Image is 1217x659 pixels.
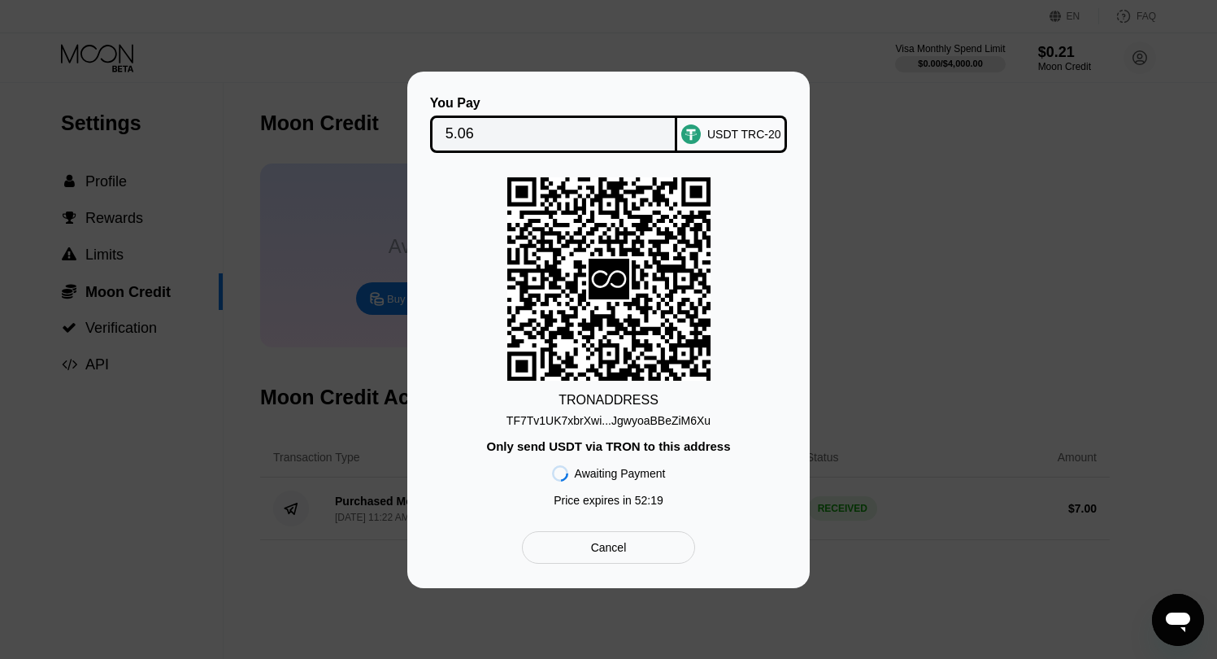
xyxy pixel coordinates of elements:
[707,128,781,141] div: USDT TRC-20
[506,414,711,427] div: TF7Tv1UK7xbrXwi...JgwyoaBBeZiM6Xu
[430,96,678,111] div: You Pay
[575,467,666,480] div: Awaiting Payment
[554,494,663,507] div: Price expires in
[559,393,658,408] div: TRON ADDRESS
[1152,594,1204,646] iframe: Button to launch messaging window
[591,540,627,555] div: Cancel
[635,494,663,507] span: 52 : 19
[506,408,711,427] div: TF7Tv1UK7xbrXwi...JgwyoaBBeZiM6Xu
[432,96,785,153] div: You PayUSDT TRC-20
[522,531,695,564] div: Cancel
[486,439,730,453] div: Only send USDT via TRON to this address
